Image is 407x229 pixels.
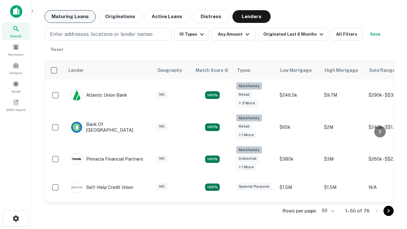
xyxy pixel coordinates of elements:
p: Enter addresses, locations or lender names [50,31,153,38]
div: Matching Properties: 10, hasApolloMatch: undefined [205,91,220,99]
a: Borrowers [2,41,30,58]
div: Special Purpose [236,183,272,190]
a: Contacts [2,59,30,77]
a: Search [2,23,30,40]
p: 1–50 of 76 [345,207,369,215]
button: All Filters [331,28,362,41]
img: picture [71,90,82,101]
div: Pinnacle Financial Partners [71,153,143,165]
div: Matching Properties: 14, hasApolloMatch: undefined [205,156,220,163]
div: High Mortgage [325,66,358,74]
td: $1.5M [276,175,321,199]
span: Search [10,33,22,38]
div: Multifamily [236,114,262,122]
button: Reset [47,43,67,56]
td: $9.7M [321,79,365,111]
td: $246.5k [276,79,321,111]
button: Enter addresses, locations or lender names [45,28,172,41]
td: $3M [321,143,365,175]
div: + 3 more [236,100,258,107]
td: $2M [321,111,365,143]
th: Types [233,61,276,79]
div: Sale Range [369,66,395,74]
button: Save your search to get updates of matches that match your search criteria. [365,28,385,41]
td: $1.5M [321,175,365,199]
iframe: Chat Widget [375,178,407,209]
span: SREO Search [6,107,26,112]
a: SREO Search [2,96,30,114]
button: Originations [98,10,142,23]
button: Originated Last 6 Months [258,28,328,41]
div: NC [157,123,167,130]
div: 50 [319,206,335,215]
button: Go to next page [383,206,394,216]
th: Geography [154,61,192,79]
th: Capitalize uses an advanced AI algorithm to match your search with the best lender. The match sco... [192,61,233,79]
button: Any Amount [211,28,256,41]
div: Originated Last 6 Months [263,31,325,38]
div: Lender [68,66,84,74]
div: NC [157,91,167,98]
button: Lenders [232,10,271,23]
div: Low Mortgage [280,66,312,74]
td: $380k [276,143,321,175]
h6: Match Score [196,67,227,74]
div: + 1 more [236,131,256,139]
div: Bank Of [GEOGRAPHIC_DATA] [71,121,147,133]
div: Geography [157,66,182,74]
div: Matching Properties: 17, hasApolloMatch: undefined [205,123,220,131]
span: Contacts [10,70,22,75]
div: Industrial [236,155,259,162]
span: Borrowers [8,52,24,57]
div: Atlantic Union Bank [71,89,127,101]
img: picture [71,182,82,193]
img: picture [71,154,82,164]
div: NC [157,155,167,162]
a: Saved [2,78,30,95]
div: NC [157,183,167,190]
img: capitalize-icon.png [10,5,22,18]
th: Lender [65,61,154,79]
div: Retail [236,123,252,130]
button: Active Loans [145,10,189,23]
div: + 1 more [236,163,256,171]
th: Low Mortgage [276,61,321,79]
button: 10 Types [174,28,209,41]
div: Self-help Credit Union [71,182,133,193]
div: Capitalize uses an advanced AI algorithm to match your search with the best lender. The match sco... [196,67,229,74]
td: $65k [276,111,321,143]
div: Multifamily [236,82,262,90]
img: picture [71,122,82,133]
div: Multifamily [236,146,262,154]
p: Rows per page: [282,207,317,215]
th: High Mortgage [321,61,365,79]
button: Maturing Loans [45,10,96,23]
div: Matching Properties: 11, hasApolloMatch: undefined [205,184,220,191]
span: Saved [11,89,21,94]
div: Types [237,66,250,74]
button: Distress [192,10,230,23]
div: Retail [236,91,252,98]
